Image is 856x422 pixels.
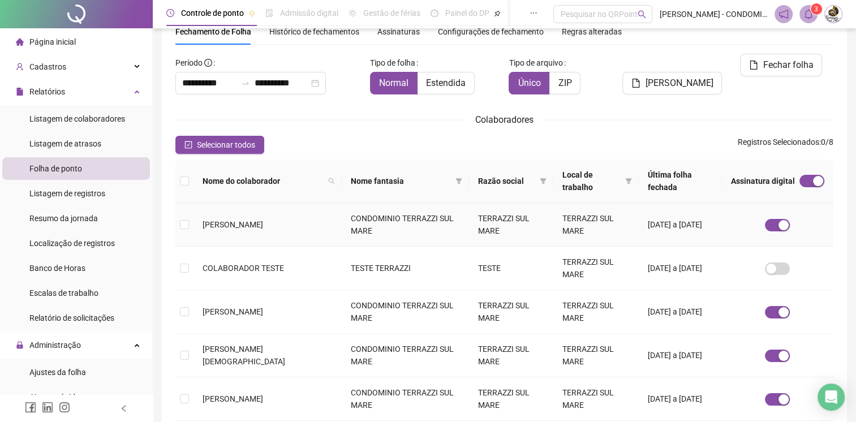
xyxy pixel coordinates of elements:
span: ellipsis [530,9,537,17]
td: [DATE] a [DATE] [639,290,722,334]
span: Único [518,77,540,88]
span: Ajustes da folha [29,368,86,377]
span: Tipo de folha [370,57,415,69]
span: file [631,79,640,88]
span: swap-right [241,79,250,88]
span: filter [623,166,634,196]
span: sun [349,9,356,17]
td: TERRAZZI SUL MARE [553,203,638,247]
span: Configurações de fechamento [438,28,544,36]
span: Cadastros [29,62,66,71]
span: clock-circle [166,9,174,17]
td: TERRAZZI SUL MARE [469,334,553,377]
button: [PERSON_NAME] [622,72,722,94]
td: CONDOMINIO TERRAZZI SUL MARE [342,377,470,421]
span: filter [537,173,549,190]
span: Relatório de solicitações [29,313,114,322]
button: Selecionar todos [175,136,264,154]
span: : 0 / 8 [738,136,833,154]
span: [PERSON_NAME] [203,307,263,316]
span: Assinatura digital [731,175,795,187]
span: Admissão digital [280,8,338,18]
th: Última folha fechada [639,160,722,203]
span: Painel do DP [445,8,489,18]
span: file [749,61,758,70]
td: TERRAZZI SUL MARE [553,334,638,377]
span: Nome do colaborador [203,175,324,187]
span: [PERSON_NAME][DEMOGRAPHIC_DATA] [203,345,285,366]
div: Open Intercom Messenger [818,384,845,411]
td: [DATE] a [DATE] [639,247,722,290]
span: Resumo da jornada [29,214,98,223]
span: 3 [814,5,818,13]
span: left [120,404,128,412]
span: Assinaturas [377,28,420,36]
button: Fechar folha [740,54,822,76]
td: [DATE] a [DATE] [639,203,722,247]
span: Listagem de atrasos [29,139,101,148]
span: bell [803,9,814,19]
span: Estendida [426,77,466,88]
span: Listagem de colaboradores [29,114,125,123]
span: [PERSON_NAME] - CONDOMINIO TERRAZZI SUL MARE [659,8,767,20]
span: file-done [265,9,273,17]
span: Tipo de arquivo [509,57,562,69]
span: Listagem de registros [29,189,105,198]
span: check-square [184,141,192,149]
span: Selecionar todos [197,139,255,151]
span: Localização de registros [29,239,115,248]
span: ZIP [558,77,571,88]
span: file [16,88,24,96]
span: pushpin [494,10,501,17]
td: TERRAZZI SUL MARE [553,377,638,421]
span: search [326,173,337,190]
span: linkedin [42,402,53,413]
td: TESTE [469,247,553,290]
td: [DATE] a [DATE] [639,377,722,421]
span: Página inicial [29,37,76,46]
span: home [16,38,24,46]
span: filter [625,178,632,184]
span: Razão social [478,175,535,187]
span: facebook [25,402,36,413]
span: notification [778,9,789,19]
span: lock [16,341,24,349]
span: [PERSON_NAME] [203,220,263,229]
td: TERRAZZI SUL MARE [469,203,553,247]
span: Banco de Horas [29,264,85,273]
span: Normal [379,77,408,88]
span: [PERSON_NAME] [645,76,713,90]
span: dashboard [431,9,438,17]
td: CONDOMINIO TERRAZZI SUL MARE [342,334,470,377]
span: Regras alteradas [562,28,622,36]
span: Folha de ponto [29,164,82,173]
span: COLABORADOR TESTE [203,264,284,273]
span: search [638,10,646,19]
span: Registros Selecionados [738,137,819,147]
img: 90818 [825,6,842,23]
span: filter [453,173,464,190]
td: TESTE TERRAZZI [342,247,470,290]
span: Local de trabalho [562,169,620,193]
td: TERRAZZI SUL MARE [553,247,638,290]
span: Nome fantasia [351,175,451,187]
sup: 3 [811,3,822,15]
span: Histórico de fechamentos [269,27,359,36]
td: TERRAZZI SUL MARE [469,290,553,334]
span: Fechamento de Folha [175,27,251,36]
span: Fechar folha [763,58,813,72]
span: info-circle [204,59,212,67]
span: filter [455,178,462,184]
span: search [328,178,335,184]
span: instagram [59,402,70,413]
span: Período [175,58,203,67]
span: pushpin [248,10,255,17]
td: [DATE] a [DATE] [639,334,722,377]
td: CONDOMINIO TERRAZZI SUL MARE [342,203,470,247]
span: Relatórios [29,87,65,96]
span: to [241,79,250,88]
td: TERRAZZI SUL MARE [469,377,553,421]
span: Ajustes rápidos [29,393,84,402]
td: TERRAZZI SUL MARE [553,290,638,334]
span: [PERSON_NAME] [203,394,263,403]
